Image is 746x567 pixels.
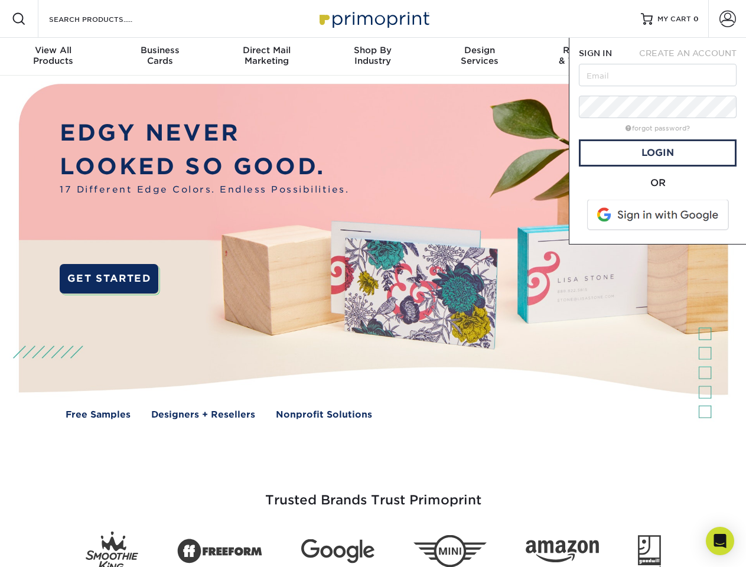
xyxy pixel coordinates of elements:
div: Services [426,45,533,66]
div: Open Intercom Messenger [706,527,734,555]
a: Resources& Templates [533,38,639,76]
a: forgot password? [626,125,690,132]
a: Nonprofit Solutions [276,408,372,422]
img: Google [301,539,374,563]
span: Shop By [320,45,426,56]
iframe: Google Customer Reviews [3,531,100,563]
span: 17 Different Edge Colors. Endless Possibilities. [60,183,349,197]
a: Direct MailMarketing [213,38,320,76]
span: MY CART [657,14,691,24]
span: Design [426,45,533,56]
div: Cards [106,45,213,66]
div: Industry [320,45,426,66]
span: 0 [693,15,699,23]
span: CREATE AN ACCOUNT [639,48,737,58]
span: Business [106,45,213,56]
img: Primoprint [314,6,432,31]
div: Marketing [213,45,320,66]
input: Email [579,64,737,86]
span: SIGN IN [579,48,612,58]
a: Free Samples [66,408,131,422]
a: Shop ByIndustry [320,38,426,76]
p: EDGY NEVER [60,116,349,150]
img: Goodwill [638,535,661,567]
img: Amazon [526,540,599,563]
a: GET STARTED [60,264,158,294]
a: Login [579,139,737,167]
p: LOOKED SO GOOD. [60,150,349,184]
h3: Trusted Brands Trust Primoprint [28,464,719,522]
span: Resources [533,45,639,56]
a: Designers + Resellers [151,408,255,422]
span: Direct Mail [213,45,320,56]
a: DesignServices [426,38,533,76]
a: BusinessCards [106,38,213,76]
div: OR [579,176,737,190]
div: & Templates [533,45,639,66]
input: SEARCH PRODUCTS..... [48,12,163,26]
